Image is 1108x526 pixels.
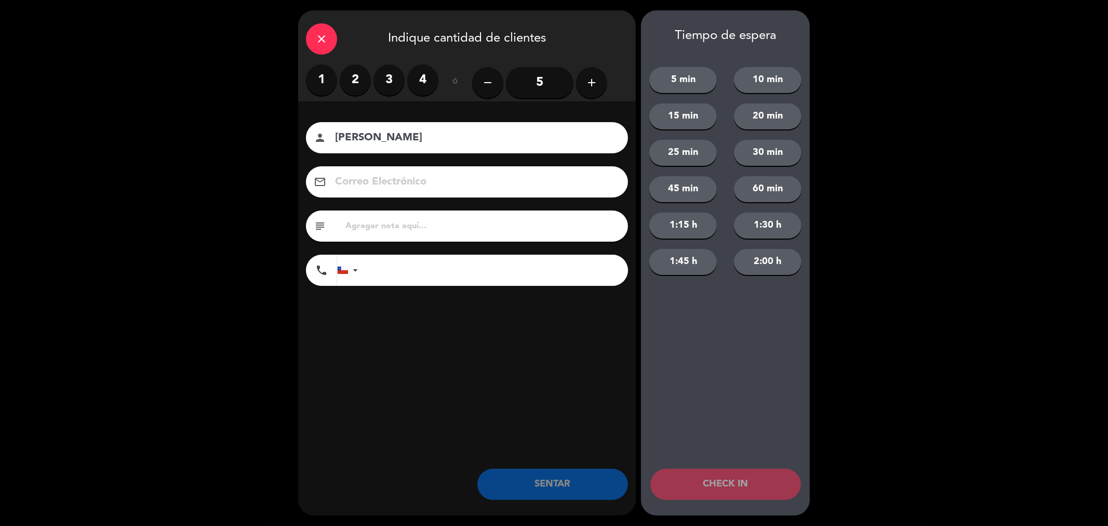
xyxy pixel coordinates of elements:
label: 2 [340,64,371,96]
div: Indique cantidad de clientes [298,10,636,64]
i: close [315,33,328,45]
input: Correo Electrónico [334,173,615,191]
i: remove [482,76,494,89]
label: 4 [407,64,438,96]
button: 60 min [734,176,802,202]
button: 10 min [734,67,802,93]
label: 1 [306,64,337,96]
i: email [314,176,326,188]
button: 1:30 h [734,213,802,239]
label: 3 [373,64,405,96]
button: 45 min [649,176,717,202]
div: Tiempo de espera [641,29,810,44]
div: Chile: +56 [338,255,362,285]
i: phone [315,264,328,277]
i: person [314,131,326,144]
input: Agregar nota aquí... [344,219,620,233]
input: Nombre del cliente [334,129,615,147]
button: 1:15 h [649,213,717,239]
div: ó [438,64,472,101]
button: 15 min [649,103,717,129]
button: CHECK IN [650,469,801,500]
button: 2:00 h [734,249,802,275]
button: remove [472,67,503,98]
button: SENTAR [477,469,628,500]
button: 5 min [649,67,717,93]
button: 1:45 h [649,249,717,275]
button: add [576,67,607,98]
i: subject [314,220,326,232]
i: add [585,76,598,89]
button: 25 min [649,140,717,166]
button: 20 min [734,103,802,129]
button: 30 min [734,140,802,166]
